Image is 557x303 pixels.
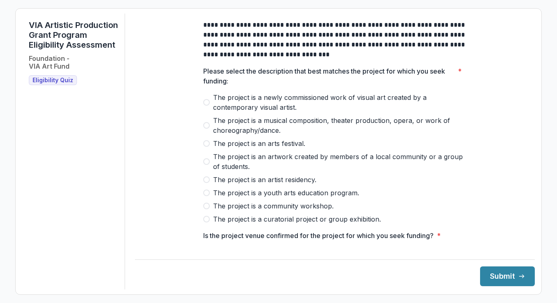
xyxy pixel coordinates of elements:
[213,175,316,185] span: The project is an artist residency.
[32,77,73,84] span: Eligibility Quiz
[213,188,359,198] span: The project is a youth arts education program.
[213,93,466,112] span: The project is a newly commissioned work of visual art created by a contemporary visual artist.
[29,20,118,50] h1: VIA Artistic Production Grant Program Eligibility Assessment
[480,266,535,286] button: Submit
[213,139,305,148] span: The project is an arts festival.
[29,55,70,70] h2: Foundation - VIA Art Fund
[213,116,466,135] span: The project is a musical composition, theater production, opera, or work of choreography/dance.
[203,231,434,241] p: Is the project venue confirmed for the project for which you seek funding?
[213,152,466,171] span: The project is an artwork created by members of a local community or a group of students.
[213,201,334,211] span: The project is a community workshop.
[203,66,455,86] p: Please select the description that best matches the project for which you seek funding:
[213,214,381,224] span: The project is a curatorial project or group exhibition.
